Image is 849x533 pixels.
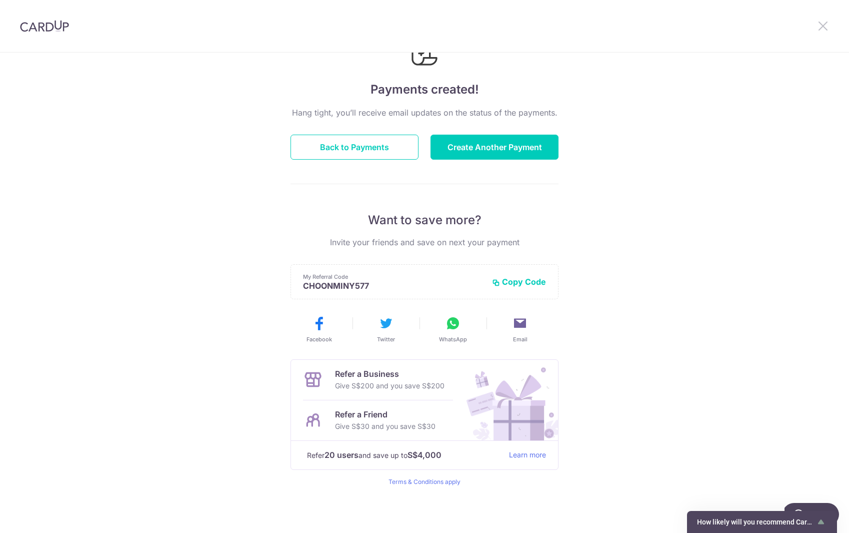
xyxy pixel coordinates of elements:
[784,503,839,528] iframe: Opens a widget where you can find more information
[290,135,418,160] button: Back to Payments
[303,273,484,281] p: My Referral Code
[324,449,358,461] strong: 20 users
[377,335,395,343] span: Twitter
[303,281,484,291] p: CHOONMINY577
[457,360,558,440] img: Refer
[335,408,435,420] p: Refer a Friend
[290,236,558,248] p: Invite your friends and save on next your payment
[290,107,558,119] p: Hang tight, you’ll receive email updates on the status of the payments.
[513,335,527,343] span: Email
[290,212,558,228] p: Want to save more?
[306,335,332,343] span: Facebook
[335,380,444,392] p: Give S$200 and you save S$200
[307,449,501,461] p: Refer and save up to
[509,449,546,461] a: Learn more
[290,81,558,99] h4: Payments created!
[430,135,558,160] button: Create Another Payment
[335,420,435,432] p: Give S$30 and you save S$30
[289,315,348,343] button: Facebook
[356,315,415,343] button: Twitter
[439,335,467,343] span: WhatsApp
[20,20,69,32] img: CardUp
[490,315,549,343] button: Email
[407,449,441,461] strong: S$4,000
[423,315,482,343] button: WhatsApp
[697,516,827,528] button: Show survey - How likely will you recommend CardUp to a friend?
[492,277,546,287] button: Copy Code
[388,478,460,485] a: Terms & Conditions apply
[697,518,815,526] span: How likely will you recommend CardUp to a friend?
[335,368,444,380] p: Refer a Business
